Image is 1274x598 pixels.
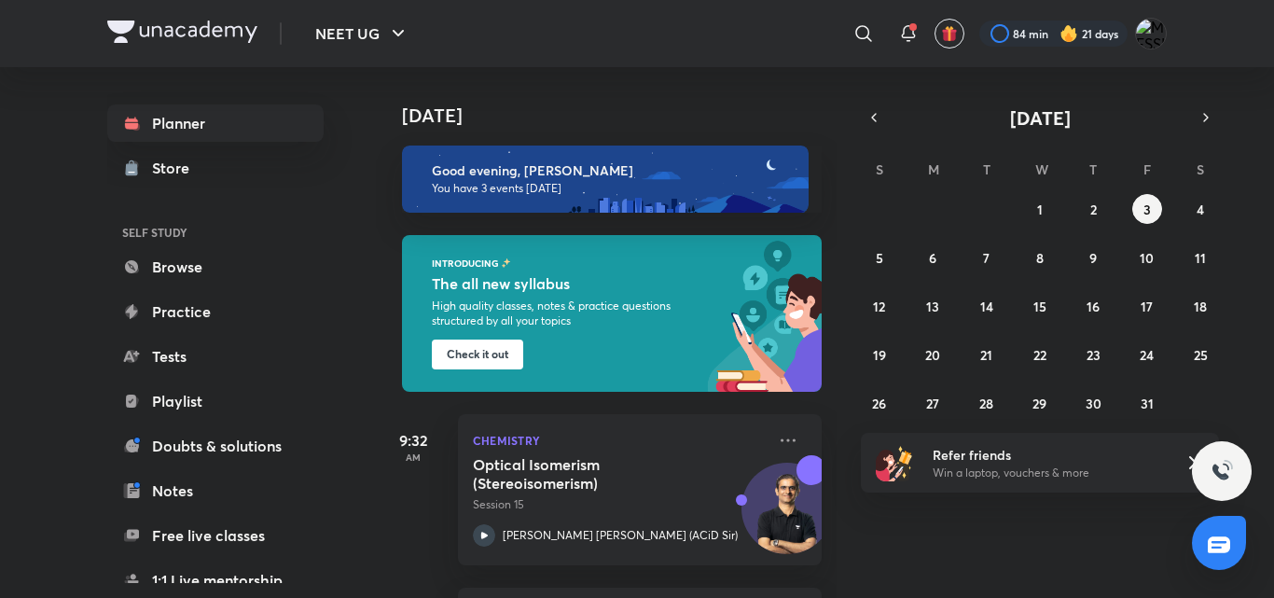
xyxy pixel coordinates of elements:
[742,473,832,563] img: Avatar
[1025,291,1055,321] button: October 15, 2025
[929,249,936,267] abbr: October 6, 2025
[107,517,324,554] a: Free live classes
[107,216,324,248] h6: SELF STUDY
[1036,249,1044,267] abbr: October 8, 2025
[473,455,705,493] h5: Optical Isomerism (Stereoisomerism)
[872,395,886,412] abbr: October 26, 2025
[1033,298,1046,315] abbr: October 15, 2025
[1025,388,1055,418] button: October 29, 2025
[1090,201,1097,218] abbr: October 2, 2025
[473,496,766,513] p: Session 15
[376,429,450,452] h5: 9:32
[873,298,885,315] abbr: October 12, 2025
[1135,18,1167,49] img: MESSI
[1087,346,1101,364] abbr: October 23, 2025
[1195,249,1206,267] abbr: October 11, 2025
[503,527,738,544] p: [PERSON_NAME] [PERSON_NAME] (ACiD Sir)
[1132,243,1162,272] button: October 10, 2025
[972,340,1002,369] button: October 21, 2025
[1089,249,1097,267] abbr: October 9, 2025
[1140,249,1154,267] abbr: October 10, 2025
[918,340,948,369] button: October 20, 2025
[1025,243,1055,272] button: October 8, 2025
[876,444,913,481] img: referral
[865,243,894,272] button: October 5, 2025
[928,160,939,178] abbr: Monday
[1143,201,1151,218] abbr: October 3, 2025
[980,346,992,364] abbr: October 21, 2025
[1032,395,1046,412] abbr: October 29, 2025
[865,291,894,321] button: October 12, 2025
[1078,388,1108,418] button: October 30, 2025
[1033,346,1046,364] abbr: October 22, 2025
[983,249,990,267] abbr: October 7, 2025
[1140,346,1154,364] abbr: October 24, 2025
[876,249,883,267] abbr: October 5, 2025
[972,243,1002,272] button: October 7, 2025
[972,388,1002,418] button: October 28, 2025
[1078,340,1108,369] button: October 23, 2025
[933,445,1162,465] h6: Refer friends
[865,388,894,418] button: October 26, 2025
[1078,243,1108,272] button: October 9, 2025
[926,395,939,412] abbr: October 27, 2025
[1086,395,1101,412] abbr: October 30, 2025
[432,162,792,179] h6: Good evening, [PERSON_NAME]
[1211,460,1233,482] img: ttu
[107,21,257,48] a: Company Logo
[941,25,958,42] img: avatar
[432,181,792,196] p: You have 3 events [DATE]
[1025,340,1055,369] button: October 22, 2025
[1197,160,1204,178] abbr: Saturday
[432,299,672,328] p: High quality classes, notes & practice questions structured by all your topics
[983,160,990,178] abbr: Tuesday
[501,257,511,269] img: feature
[1037,201,1043,218] abbr: October 1, 2025
[376,452,450,463] p: AM
[925,346,940,364] abbr: October 20, 2025
[1132,388,1162,418] button: October 31, 2025
[1185,340,1215,369] button: October 25, 2025
[107,21,257,43] img: Company Logo
[1185,243,1215,272] button: October 11, 2025
[1194,298,1207,315] abbr: October 18, 2025
[876,160,883,178] abbr: Sunday
[887,104,1193,131] button: [DATE]
[1185,291,1215,321] button: October 18, 2025
[152,157,201,179] div: Store
[304,15,421,52] button: NEET UG
[402,104,840,127] h4: [DATE]
[432,257,499,269] p: INTRODUCING
[972,291,1002,321] button: October 14, 2025
[933,465,1162,481] p: Win a laptop, vouchers & more
[1035,160,1048,178] abbr: Wednesday
[107,293,324,330] a: Practice
[1194,346,1208,364] abbr: October 25, 2025
[1089,160,1097,178] abbr: Thursday
[873,346,886,364] abbr: October 19, 2025
[1143,160,1151,178] abbr: Friday
[473,429,766,452] p: Chemistry
[865,340,894,369] button: October 19, 2025
[1185,194,1215,224] button: October 4, 2025
[1059,24,1078,43] img: streak
[432,272,677,295] h5: The all new syllabus
[980,298,993,315] abbr: October 14, 2025
[402,146,809,213] img: evening
[979,395,993,412] abbr: October 28, 2025
[107,248,324,285] a: Browse
[1197,201,1204,218] abbr: October 4, 2025
[1078,194,1108,224] button: October 2, 2025
[1025,194,1055,224] button: October 1, 2025
[918,388,948,418] button: October 27, 2025
[1132,291,1162,321] button: October 17, 2025
[1087,298,1100,315] abbr: October 16, 2025
[107,382,324,420] a: Playlist
[1141,395,1154,412] abbr: October 31, 2025
[1132,340,1162,369] button: October 24, 2025
[432,340,523,369] button: Check it out
[1078,291,1108,321] button: October 16, 2025
[107,149,324,187] a: Store
[1010,105,1071,131] span: [DATE]
[1141,298,1153,315] abbr: October 17, 2025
